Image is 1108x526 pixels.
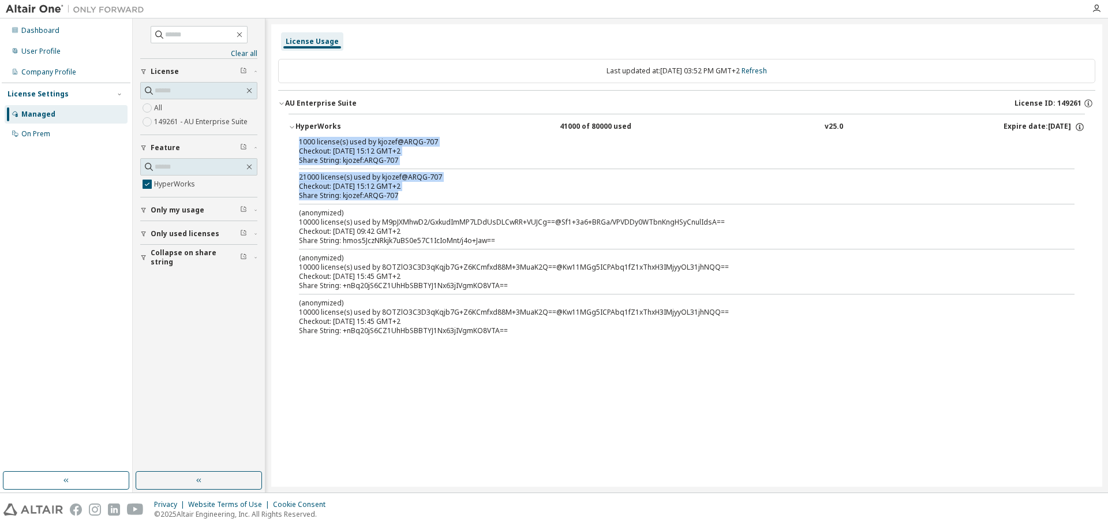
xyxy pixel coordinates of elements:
div: AU Enterprise Suite [285,99,357,108]
div: Company Profile [21,68,76,77]
div: Checkout: [DATE] 15:45 GMT+2 [299,272,1047,281]
span: Clear filter [240,229,247,238]
span: Clear filter [240,253,247,262]
div: 10000 license(s) used by 8OTZlO3C3D3qKqjb7G+Z6KCmfxd88M+3MuaK2Q==@Kw11MGg5ICPAbq1fZ1xThxH3IMjyyOL... [299,253,1047,272]
div: Share String: +nBq20jS6CZ1UhHbSBBTYJ1Nx63jIVgmKO8VTA== [299,326,1047,335]
label: HyperWorks [154,177,197,191]
div: User Profile [21,47,61,56]
p: © 2025 Altair Engineering, Inc. All Rights Reserved. [154,509,332,519]
div: Managed [21,110,55,119]
div: Checkout: [DATE] 15:12 GMT+2 [299,147,1047,156]
div: Share String: kjozef:ARQG-707 [299,191,1047,200]
button: HyperWorks41000 of 80000 usedv25.0Expire date:[DATE] [289,114,1085,140]
img: altair_logo.svg [3,503,63,516]
div: 41000 of 80000 used [560,122,664,132]
button: Only used licenses [140,221,257,247]
p: (anonymized) [299,253,1047,263]
span: License ID: 149261 [1015,99,1081,108]
div: HyperWorks [295,122,399,132]
label: 149261 - AU Enterprise Suite [154,115,250,129]
button: Feature [140,135,257,161]
button: Collapse on share string [140,245,257,270]
div: Expire date: [DATE] [1004,122,1085,132]
div: 10000 license(s) used by M9pJXMhwD2/GxkudImMP7LDdUsDLCwRR+VUJCg==@Sf1+3a6+BRGa/VPVDDy0WTbnKngHSyC... [299,208,1047,227]
img: youtube.svg [127,503,144,516]
img: Altair One [6,3,150,15]
div: Last updated at: [DATE] 03:52 PM GMT+2 [278,59,1095,83]
span: Clear filter [240,67,247,76]
span: Clear filter [240,143,247,152]
img: facebook.svg [70,503,82,516]
label: All [154,101,164,115]
div: On Prem [21,129,50,139]
p: (anonymized) [299,208,1047,218]
div: Share String: hmos5JczNRkjk7uBS0e57C1IcIoMnt/j4o+Jaw== [299,236,1047,245]
div: License Settings [8,89,69,99]
img: linkedin.svg [108,503,120,516]
a: Clear all [140,49,257,58]
div: 1000 license(s) used by kjozef@ARQG-707 [299,137,1047,147]
div: Privacy [154,500,188,509]
p: (anonymized) [299,298,1047,308]
span: Feature [151,143,180,152]
button: Only my usage [140,197,257,223]
img: instagram.svg [89,503,101,516]
div: Website Terms of Use [188,500,273,509]
div: Checkout: [DATE] 15:12 GMT+2 [299,182,1047,191]
div: v25.0 [825,122,843,132]
span: Clear filter [240,206,247,215]
button: License [140,59,257,84]
span: Collapse on share string [151,248,240,267]
div: Share String: kjozef:ARQG-707 [299,156,1047,165]
span: Only my usage [151,206,204,215]
div: License Usage [286,37,339,46]
button: AU Enterprise SuiteLicense ID: 149261 [278,91,1095,116]
span: License [151,67,179,76]
div: Share String: +nBq20jS6CZ1UhHbSBBTYJ1Nx63jIVgmKO8VTA== [299,281,1047,290]
div: Checkout: [DATE] 15:45 GMT+2 [299,317,1047,326]
div: 10000 license(s) used by 8OTZlO3C3D3qKqjb7G+Z6KCmfxd88M+3MuaK2Q==@Kw11MGg5ICPAbq1fZ1xThxH3IMjyyOL... [299,298,1047,317]
a: Refresh [742,66,767,76]
div: Dashboard [21,26,59,35]
div: 21000 license(s) used by kjozef@ARQG-707 [299,173,1047,182]
div: Checkout: [DATE] 09:42 GMT+2 [299,227,1047,236]
span: Only used licenses [151,229,219,238]
div: Cookie Consent [273,500,332,509]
